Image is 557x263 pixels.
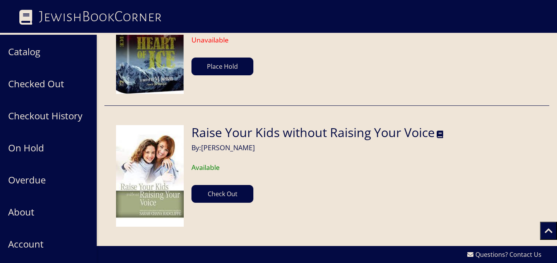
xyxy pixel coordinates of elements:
[191,185,253,203] button: Check Out
[191,142,443,152] h6: By: [PERSON_NAME]
[191,36,306,44] h6: Unavailable
[191,125,435,140] h2: Raise Your Kids without Raising Your Voice
[467,250,542,259] a: Questions? Contact Us
[191,58,253,75] button: Place Hold
[191,163,443,171] h6: Available
[116,125,184,227] img: media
